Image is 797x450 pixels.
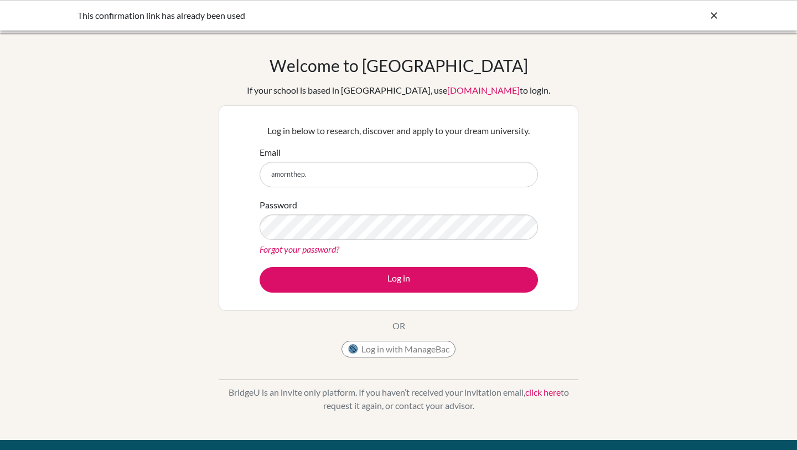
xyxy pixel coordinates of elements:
label: Email [260,146,281,159]
a: Forgot your password? [260,244,339,254]
a: [DOMAIN_NAME] [447,85,520,95]
button: Log in with ManageBac [341,341,456,357]
p: OR [392,319,405,333]
p: BridgeU is an invite only platform. If you haven’t received your invitation email, to request it ... [219,386,578,412]
label: Password [260,198,297,212]
div: If your school is based in [GEOGRAPHIC_DATA], use to login. [247,84,550,97]
h1: Welcome to [GEOGRAPHIC_DATA] [270,55,528,75]
button: Log in [260,267,538,293]
div: This confirmation link has already been used [77,9,553,22]
a: click here [525,387,561,397]
p: Log in below to research, discover and apply to your dream university. [260,124,538,137]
